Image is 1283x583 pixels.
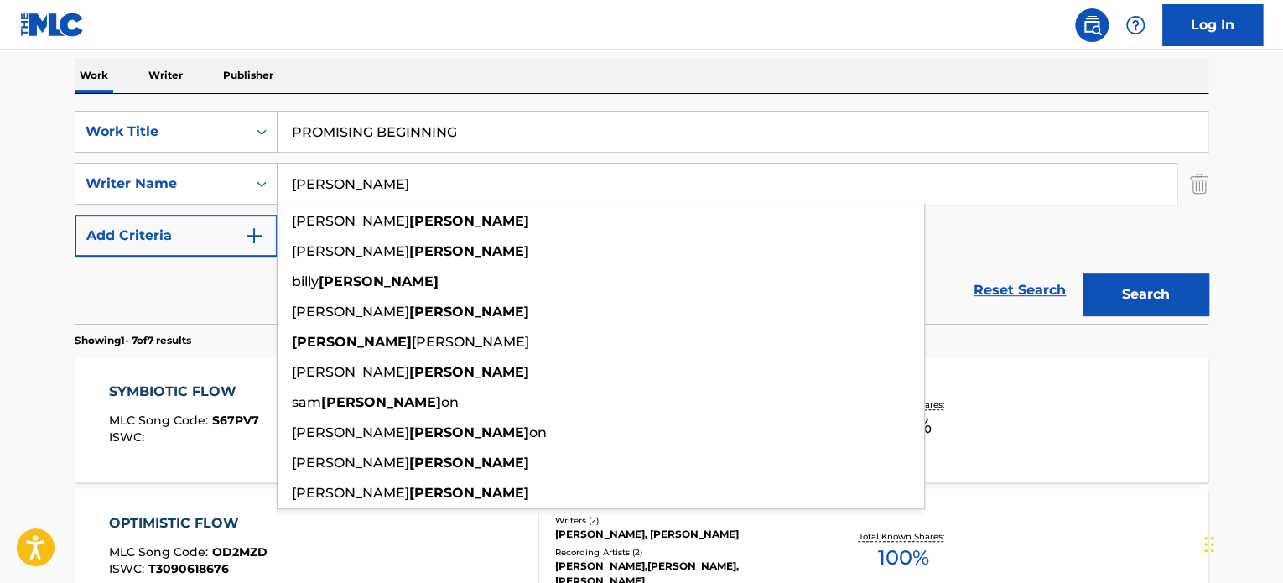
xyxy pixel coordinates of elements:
div: Work Title [86,122,236,142]
a: Log In [1162,4,1263,46]
span: on [441,394,459,410]
span: billy [292,273,319,289]
strong: [PERSON_NAME] [409,485,529,501]
strong: [PERSON_NAME] [409,424,529,440]
a: Reset Search [965,272,1074,309]
a: SYMBIOTIC FLOWMLC Song Code:S67PV7ISWC:Writers (2)[PERSON_NAME], [PERSON_NAME]Recording Artists (... [75,357,1208,482]
strong: [PERSON_NAME] [409,243,529,259]
strong: [PERSON_NAME] [409,455,529,471]
iframe: Chat Widget [1199,502,1283,583]
span: on [529,424,547,440]
button: Search [1083,273,1208,315]
span: [PERSON_NAME] [292,364,409,380]
span: S67PV7 [212,413,259,428]
span: ISWC : [109,561,148,576]
p: Publisher [218,58,278,93]
strong: [PERSON_NAME] [409,304,529,320]
img: MLC Logo [20,13,85,37]
div: Writer Name [86,174,236,194]
span: MLC Song Code : [109,544,212,560]
div: Recording Artists ( 2 ) [555,546,808,559]
img: Delete Criterion [1190,163,1208,205]
span: 100 % [877,543,928,573]
strong: [PERSON_NAME] [409,364,529,380]
strong: [PERSON_NAME] [319,273,439,289]
span: ISWC : [109,429,148,445]
span: [PERSON_NAME] [292,485,409,501]
span: [PERSON_NAME] [412,334,529,350]
span: OD2MZD [212,544,268,560]
div: Drag [1204,519,1214,570]
p: Showing 1 - 7 of 7 results [75,333,191,348]
p: Work [75,58,113,93]
div: Help [1119,8,1152,42]
span: [PERSON_NAME] [292,213,409,229]
span: [PERSON_NAME] [292,455,409,471]
p: Total Known Shares: [858,530,948,543]
strong: [PERSON_NAME] [292,334,412,350]
span: [PERSON_NAME] [292,304,409,320]
div: OPTIMISTIC FLOW [109,513,268,534]
strong: [PERSON_NAME] [321,394,441,410]
strong: [PERSON_NAME] [409,213,529,229]
span: sam [292,394,321,410]
img: search [1082,15,1102,35]
img: help [1125,15,1145,35]
span: T3090618676 [148,561,229,576]
div: [PERSON_NAME], [PERSON_NAME] [555,527,808,542]
button: Add Criteria [75,215,278,257]
a: Public Search [1075,8,1109,42]
span: [PERSON_NAME] [292,243,409,259]
span: MLC Song Code : [109,413,212,428]
p: Writer [143,58,188,93]
div: SYMBIOTIC FLOW [109,382,259,402]
img: 9d2ae6d4665cec9f34b9.svg [244,226,264,246]
span: [PERSON_NAME] [292,424,409,440]
div: Writers ( 2 ) [555,514,808,527]
form: Search Form [75,111,1208,324]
